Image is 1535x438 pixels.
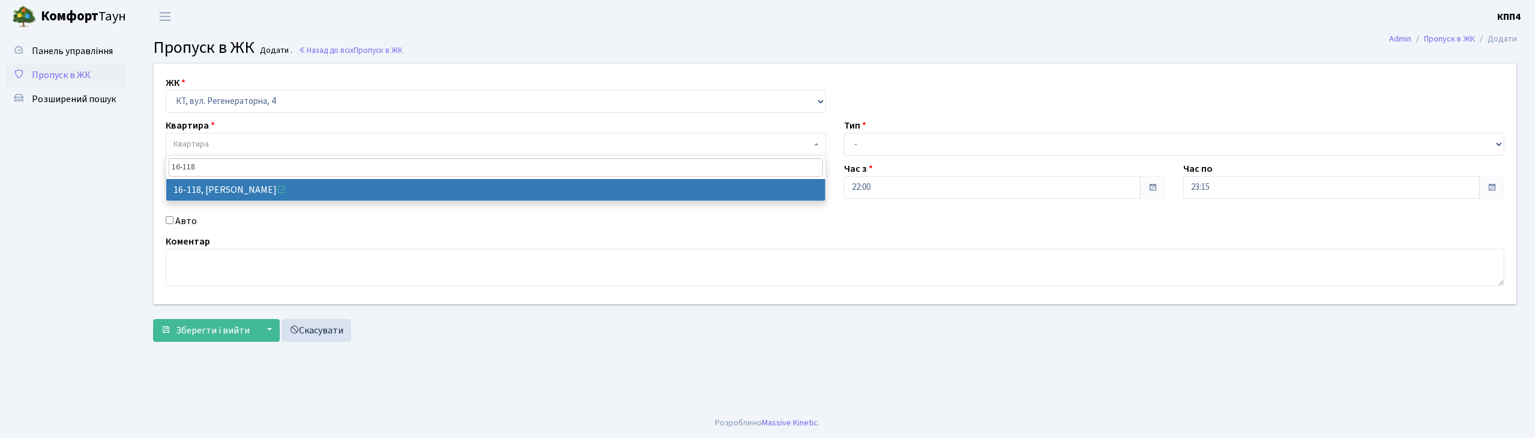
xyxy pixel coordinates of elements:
b: КПП4 [1497,10,1521,23]
div: Розроблено . [716,416,820,430]
span: Зберегти і вийти [176,324,250,337]
label: Квартира [166,118,215,133]
label: Час по [1183,162,1213,176]
a: КПП4 [1497,10,1521,24]
span: Розширений пошук [32,93,116,106]
a: Скасувати [282,319,351,342]
img: logo.png [12,5,36,29]
a: Панель управління [6,39,126,63]
small: Додати . [258,46,293,56]
a: Розширений пошук [6,87,126,111]
a: Admin [1389,32,1411,45]
a: Назад до всіхПропуск в ЖК [298,44,403,56]
a: Massive Kinetic [762,416,818,429]
b: Комфорт [41,7,98,26]
label: Час з [844,162,873,176]
span: Панель управління [32,44,113,58]
label: ЖК [166,76,185,90]
li: 16-118, [PERSON_NAME] [166,179,825,201]
li: Додати [1475,32,1517,46]
span: Пропуск в ЖК [153,35,255,59]
span: Квартира [173,138,209,150]
label: Авто [175,214,197,228]
span: Таун [41,7,126,27]
button: Зберегти і вийти [153,319,258,342]
span: Пропуск в ЖК [354,44,403,56]
nav: breadcrumb [1371,26,1535,52]
span: Пропуск в ЖК [32,68,91,82]
a: Пропуск в ЖК [1424,32,1475,45]
button: Переключити навігацію [150,7,180,26]
label: Тип [844,118,866,133]
a: Пропуск в ЖК [6,63,126,87]
label: Коментар [166,234,210,249]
